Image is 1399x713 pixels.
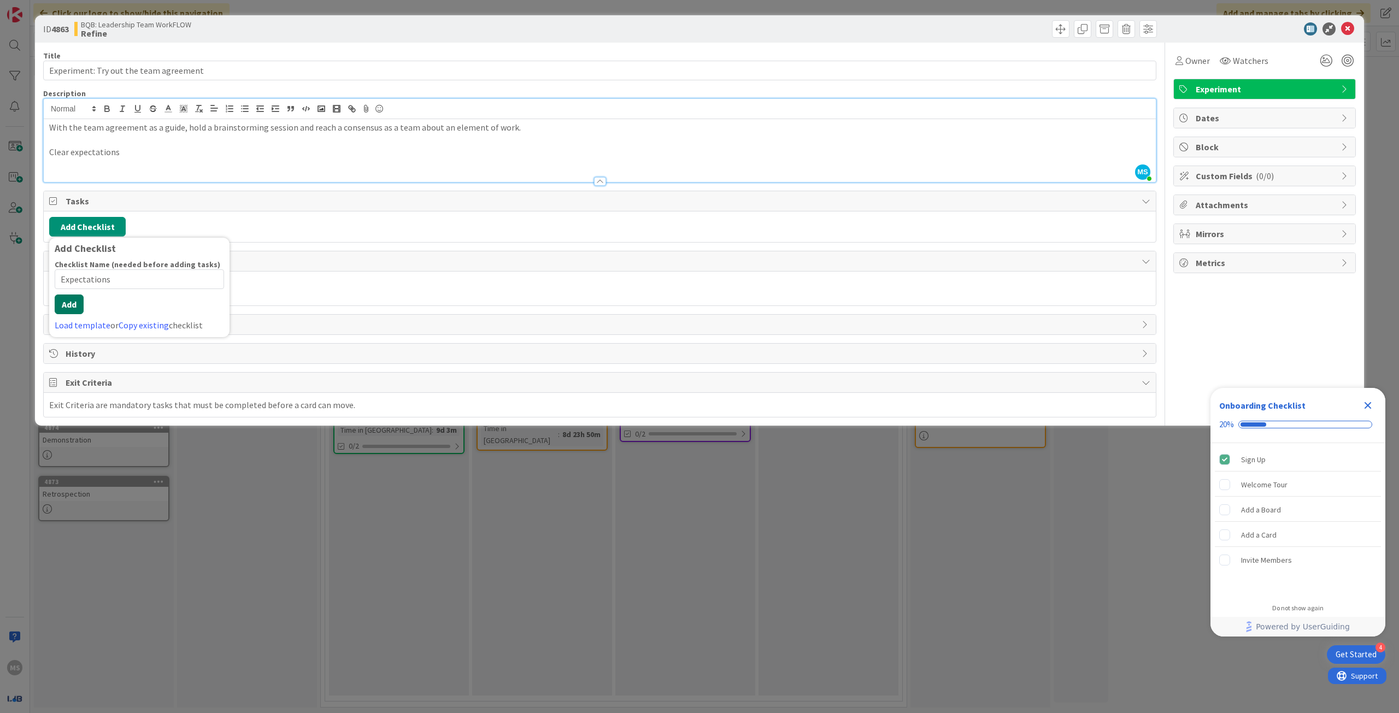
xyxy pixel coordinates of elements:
[1241,503,1281,516] div: Add a Board
[55,320,110,331] a: Load template
[1215,473,1381,497] div: Welcome Tour is incomplete.
[1196,111,1336,125] span: Dates
[1215,523,1381,547] div: Add a Card is incomplete.
[49,398,355,411] div: Exit Criteria are mandatory tasks that must be completed before a card can move.
[1233,54,1268,67] span: Watchers
[1241,553,1292,567] div: Invite Members
[51,23,69,34] b: 4863
[1256,620,1350,633] span: Powered by UserGuiding
[66,347,1136,360] span: History
[81,20,191,29] span: BQB: Leadership Team WorkFLOW
[55,243,224,254] div: Add Checklist
[1196,83,1336,96] span: Experiment
[43,22,69,36] span: ID
[1272,604,1324,612] div: Do not show again
[1219,399,1306,412] div: Onboarding Checklist
[1196,227,1336,240] span: Mirrors
[1196,198,1336,211] span: Attachments
[43,89,86,98] span: Description
[81,29,191,38] b: Refine
[1219,420,1234,429] div: 20%
[66,376,1136,389] span: Exit Criteria
[1215,447,1381,472] div: Sign Up is complete.
[1216,617,1380,637] a: Powered by UserGuiding
[1210,388,1385,637] div: Checklist Container
[55,260,220,269] label: Checklist Name (needed before adding tasks)
[66,318,1136,331] span: Comments
[1241,528,1277,541] div: Add a Card
[1196,256,1336,269] span: Metrics
[49,146,1150,158] p: Clear expectations
[119,320,169,331] a: Copy existing
[23,2,50,15] span: Support
[1256,170,1274,181] span: ( 0/0 )
[1215,498,1381,522] div: Add a Board is incomplete.
[49,121,1150,134] p: With the team agreement as a guide, hold a brainstorming session and reach a consensus as a team ...
[1210,443,1385,597] div: Checklist items
[66,195,1136,208] span: Tasks
[55,319,224,332] div: or checklist
[49,217,126,237] button: Add Checklist
[1241,478,1288,491] div: Welcome Tour
[1336,649,1377,660] div: Get Started
[66,255,1136,268] span: Links
[1196,169,1336,182] span: Custom Fields
[1241,453,1266,466] div: Sign Up
[43,61,1156,80] input: type card name here...
[1327,645,1385,664] div: Open Get Started checklist, remaining modules: 4
[1376,643,1385,652] div: 4
[1219,420,1377,429] div: Checklist progress: 20%
[43,51,61,61] label: Title
[1185,54,1210,67] span: Owner
[1135,164,1150,180] span: MS
[1359,397,1377,414] div: Close Checklist
[1196,140,1336,154] span: Block
[1210,617,1385,637] div: Footer
[55,294,84,314] button: Add
[1215,548,1381,572] div: Invite Members is incomplete.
